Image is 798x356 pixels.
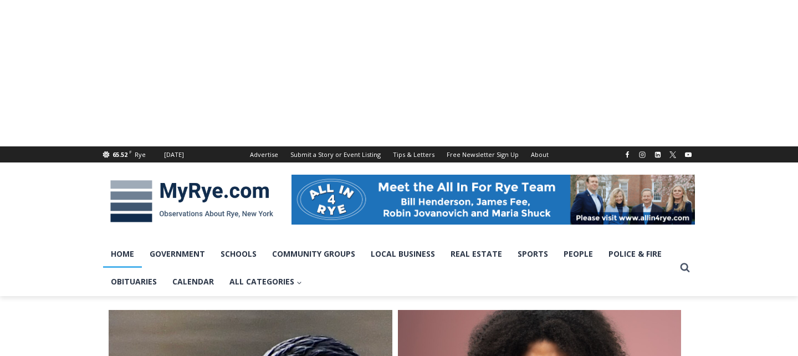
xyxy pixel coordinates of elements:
[244,146,555,162] nav: Secondary Navigation
[441,146,525,162] a: Free Newsletter Sign Up
[387,146,441,162] a: Tips & Letters
[112,150,127,159] span: 65.52
[363,240,443,268] a: Local Business
[129,149,132,155] span: F
[651,148,664,161] a: Linkedin
[284,146,387,162] a: Submit a Story or Event Listing
[135,150,146,160] div: Rye
[510,240,556,268] a: Sports
[264,240,363,268] a: Community Groups
[244,146,284,162] a: Advertise
[229,276,302,288] span: All Categories
[164,150,184,160] div: [DATE]
[443,240,510,268] a: Real Estate
[636,148,649,161] a: Instagram
[601,240,669,268] a: Police & Fire
[682,148,695,161] a: YouTube
[142,240,213,268] a: Government
[621,148,634,161] a: Facebook
[525,146,555,162] a: About
[675,258,695,278] button: View Search Form
[165,268,222,296] a: Calendar
[222,268,310,296] a: All Categories
[103,240,675,296] nav: Primary Navigation
[556,240,601,268] a: People
[666,148,679,161] a: X
[103,268,165,296] a: Obituaries
[103,172,280,230] img: MyRye.com
[213,240,264,268] a: Schools
[291,175,695,225] img: All in for Rye
[103,240,142,268] a: Home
